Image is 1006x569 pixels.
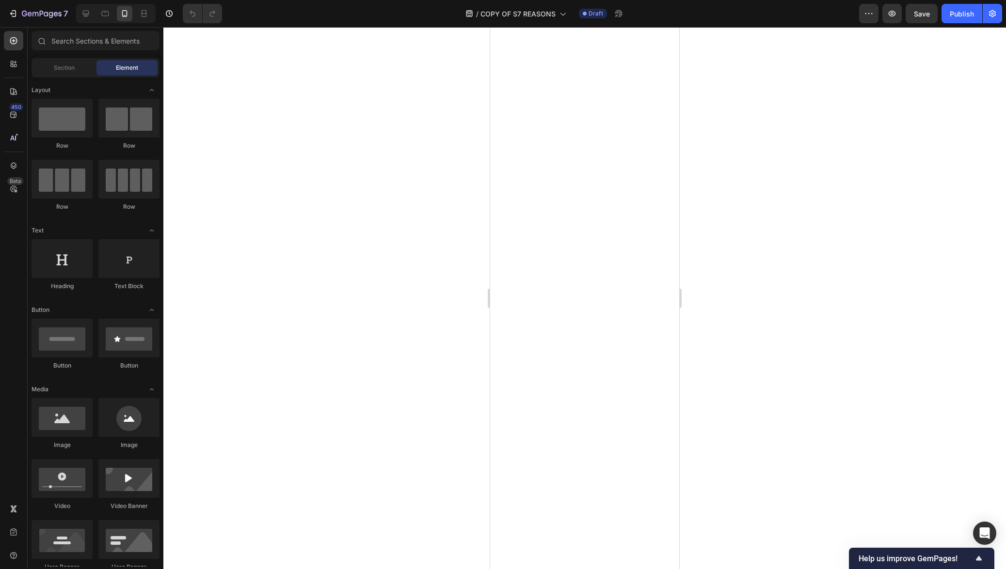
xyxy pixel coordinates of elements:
div: Row [32,141,93,150]
span: Toggle open [144,82,160,98]
div: Image [32,441,93,449]
button: 7 [4,4,72,23]
span: Toggle open [144,223,160,238]
div: Text Block [98,282,160,291]
div: Button [32,361,93,370]
span: Toggle open [144,382,160,397]
div: Beta [7,177,23,185]
div: Video Banner [98,502,160,510]
button: Save [906,4,938,23]
span: Draft [589,9,603,18]
span: Section [54,63,75,72]
div: Image [98,441,160,449]
span: / [476,9,479,19]
span: Help us improve GemPages! [859,554,973,563]
div: Video [32,502,93,510]
span: Button [32,306,49,314]
div: Row [98,202,160,211]
iframe: Design area [490,27,679,569]
div: Heading [32,282,93,291]
span: COPY OF S7 REASONS [480,9,556,19]
div: Row [32,202,93,211]
button: Show survey - Help us improve GemPages! [859,553,985,564]
div: Row [98,141,160,150]
span: Text [32,226,44,235]
span: Media [32,385,48,394]
input: Search Sections & Elements [32,31,160,50]
div: Publish [950,9,974,19]
span: Save [914,10,930,18]
div: Undo/Redo [183,4,222,23]
p: 7 [64,8,68,19]
span: Layout [32,86,50,94]
div: 450 [9,103,23,111]
div: Open Intercom Messenger [973,522,996,545]
span: Element [116,63,138,72]
div: Button [98,361,160,370]
button: Publish [942,4,982,23]
span: Toggle open [144,302,160,318]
